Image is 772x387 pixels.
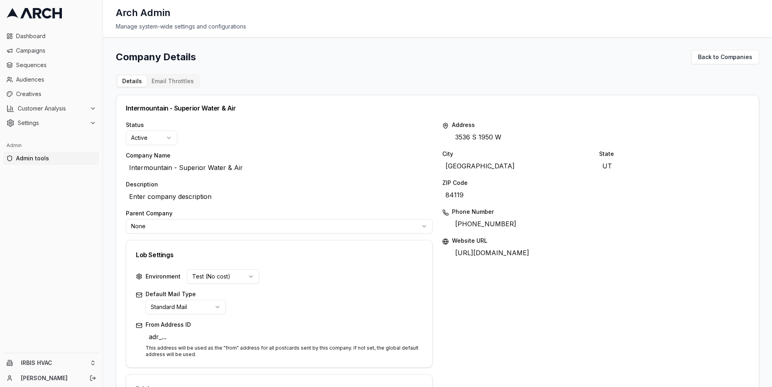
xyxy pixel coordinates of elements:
[116,23,759,31] div: Manage system-wide settings and configurations
[442,150,593,158] label: City
[126,209,433,217] label: Parent Company
[146,330,170,343] span: adr_...
[126,180,433,188] label: Description
[126,121,433,129] label: Status
[452,246,532,259] span: [URL][DOMAIN_NAME]
[16,47,96,55] span: Campaigns
[146,345,423,358] p: This address will be used as the "from" address for all postcards sent by this company. If not se...
[16,90,96,98] span: Creatives
[18,119,86,127] span: Settings
[452,237,749,245] label: Website URL
[3,73,99,86] a: Audiences
[3,102,99,115] button: Customer Analysis
[599,150,749,158] label: State
[599,160,615,172] span: UT
[16,154,96,162] span: Admin tools
[21,374,81,382] a: [PERSON_NAME]
[3,356,99,369] button: IRBIS HVAC
[3,139,99,152] div: Admin
[452,121,749,129] label: Address
[452,217,519,230] span: [PHONE_NUMBER]
[87,373,99,384] button: Log out
[3,44,99,57] a: Campaigns
[126,190,215,203] span: Enter company description
[452,131,505,143] span: 3536 S 1950 W
[146,321,423,329] label: From Address ID
[146,290,423,298] label: Default Mail Type
[116,51,196,63] h1: Company Details
[691,50,759,64] a: Back to Companies
[116,6,170,19] h1: Arch Admin
[3,117,99,129] button: Settings
[3,152,99,165] a: Admin tools
[126,152,433,160] label: Company Name
[126,161,246,174] span: Intermountain - Superior Water & Air
[442,188,467,201] span: 84119
[3,30,99,43] a: Dashboard
[21,359,86,367] span: IRBIS HVAC
[136,250,423,260] div: Lob Settings
[16,61,96,69] span: Sequences
[16,32,96,40] span: Dashboard
[3,88,99,100] a: Creatives
[3,59,99,72] a: Sequences
[18,104,86,113] span: Customer Analysis
[147,76,199,87] button: Email Throttles
[146,272,181,281] label: Environment
[442,160,518,172] span: [GEOGRAPHIC_DATA]
[442,179,749,187] label: ZIP Code
[126,105,749,111] div: Intermountain - Superior Water & Air
[452,208,749,216] label: Phone Number
[16,76,96,84] span: Audiences
[117,76,147,87] button: Details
